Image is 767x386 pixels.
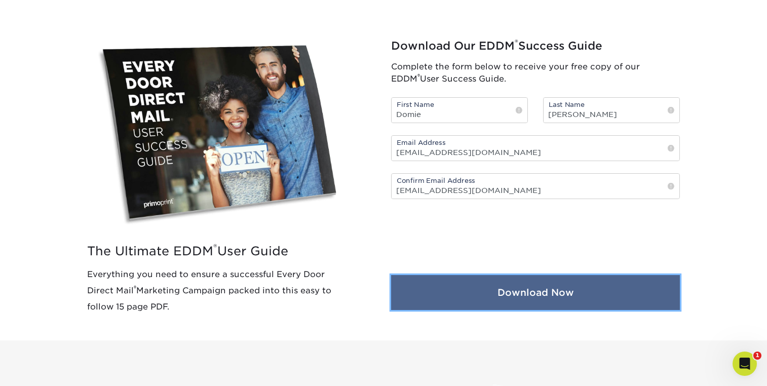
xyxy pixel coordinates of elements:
[87,36,359,234] img: EDDM Success Guide
[87,266,359,315] p: Everything you need to ensure a successful Every Door Direct Mail Marketing Campaign packed into ...
[753,352,761,360] span: 1
[134,284,136,292] sup: ®
[515,37,518,48] sup: ®
[87,244,359,259] h2: The Ultimate EDDM User Guide
[417,72,420,80] sup: ®
[213,242,217,253] sup: ®
[391,275,680,310] button: Download Now
[391,211,545,251] iframe: To enrich screen reader interactions, please activate Accessibility in Grammarly extension settings
[733,352,757,376] iframe: Intercom live chat
[391,40,680,53] h2: Download Our EDDM Success Guide
[391,61,680,85] p: Complete the form below to receive your free copy of our EDDM User Success Guide.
